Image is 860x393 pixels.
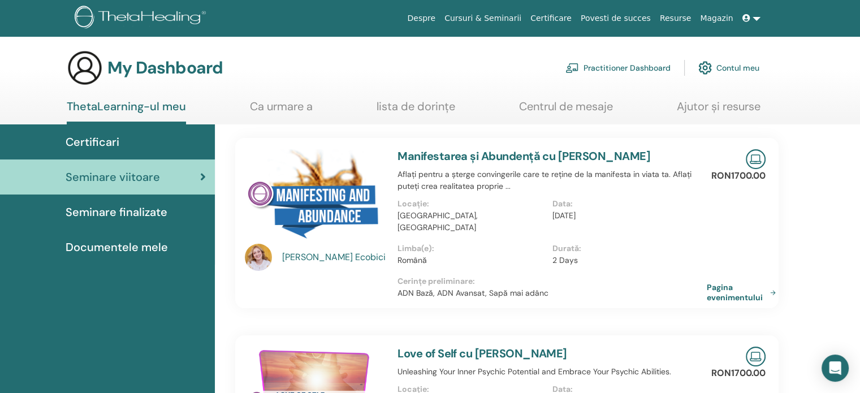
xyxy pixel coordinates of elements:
[565,55,671,80] a: Practitioner Dashboard
[75,6,210,31] img: logo.png
[397,149,650,163] a: Manifestarea și Abundență cu [PERSON_NAME]
[822,355,849,382] div: Open Intercom Messenger
[107,58,223,78] h3: My Dashboard
[66,204,167,221] span: Seminare finalizate
[698,55,759,80] a: Contul meu
[677,100,760,122] a: Ajutor și resurse
[526,8,576,29] a: Certificare
[67,100,186,124] a: ThetaLearning-ul meu
[552,210,700,222] p: [DATE]
[397,275,707,287] p: Cerințe preliminare :
[250,100,313,122] a: Ca urmare a
[397,243,545,254] p: Limba(e) :
[552,198,700,210] p: Data :
[552,254,700,266] p: 2 Days
[440,8,526,29] a: Cursuri & Seminarii
[397,169,707,192] p: Aflați pentru a șterge convingerile care te reține de la manifesta in viata ta. Aflați puteți cre...
[698,58,712,77] img: cog.svg
[397,210,545,234] p: [GEOGRAPHIC_DATA], [GEOGRAPHIC_DATA]
[746,149,766,169] img: Live Online Seminar
[397,254,545,266] p: Română
[552,243,700,254] p: Durată :
[397,366,707,378] p: Unleashing Your Inner Psychic Potential and Embrace Your Psychic Abilities.
[397,198,545,210] p: Locație :
[66,239,168,256] span: Documentele mele
[707,282,780,303] a: Pagina evenimentului
[67,50,103,86] img: generic-user-icon.jpg
[397,287,707,299] p: ADN Bază, ADN Avansat, Sapă mai adânc
[711,169,766,183] p: RON1700.00
[655,8,696,29] a: Resurse
[245,149,384,247] img: Manifestarea și Abundență
[66,133,119,150] span: Certificari
[66,169,160,185] span: Seminare viitoare
[565,63,579,73] img: chalkboard-teacher.svg
[282,251,387,264] a: [PERSON_NAME] Ecobici
[397,346,567,361] a: Love of Self cu [PERSON_NAME]
[245,244,272,271] img: default.jpg
[403,8,440,29] a: Despre
[377,100,455,122] a: lista de dorințe
[746,347,766,366] img: Live Online Seminar
[519,100,613,122] a: Centrul de mesaje
[711,366,766,380] p: RON1700.00
[695,8,737,29] a: Magazin
[576,8,655,29] a: Povesti de succes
